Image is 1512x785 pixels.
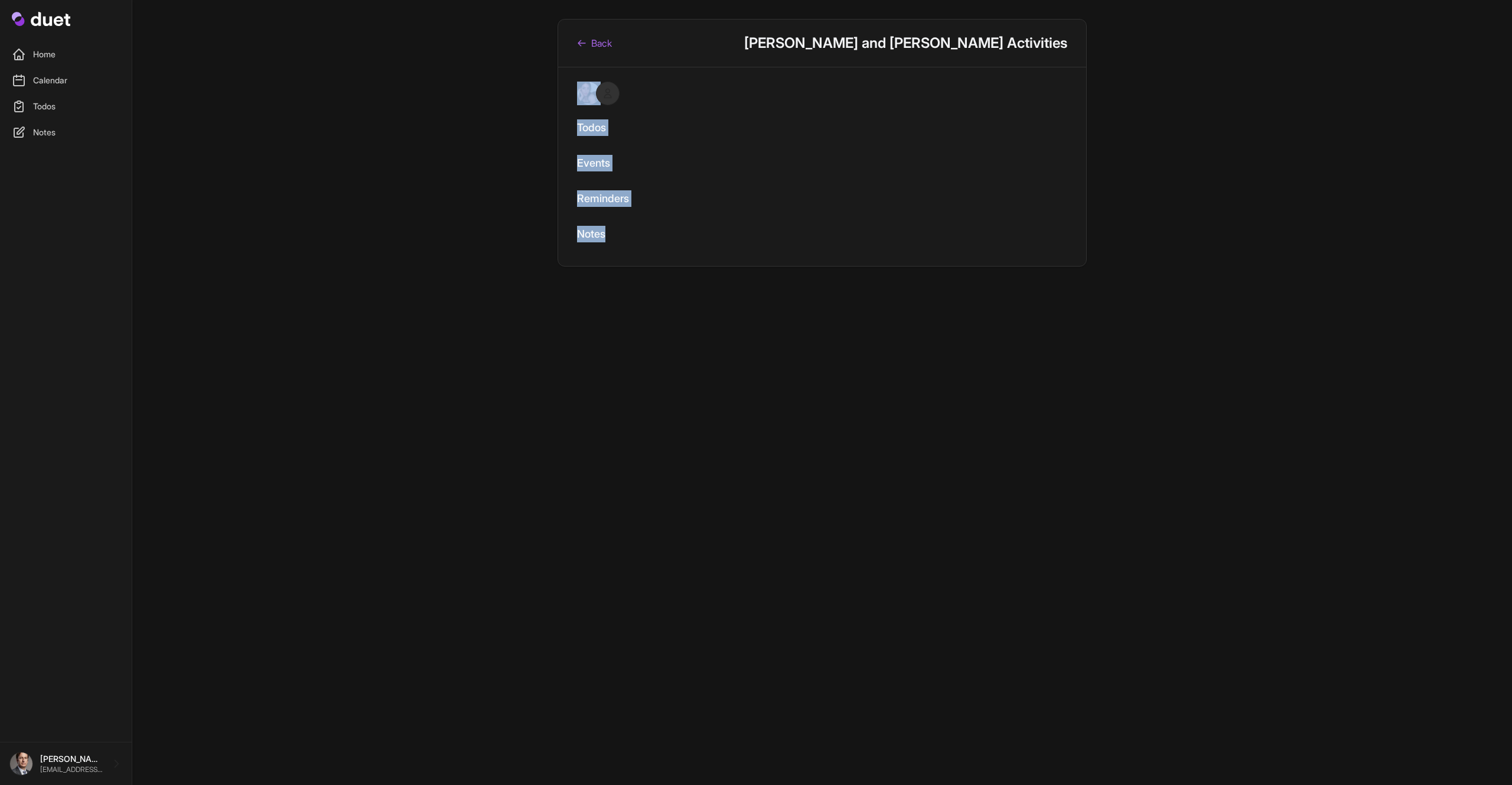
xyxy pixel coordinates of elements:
[9,752,122,776] a: [PERSON_NAME] [EMAIL_ADDRESS][DOMAIN_NAME]
[7,43,125,66] a: Home
[40,753,103,765] p: [PERSON_NAME]
[7,95,125,118] a: Todos
[744,34,1067,53] h1: [PERSON_NAME] and [PERSON_NAME] Activities
[9,752,33,776] img: Jimmy_McGill_infobox.jpg
[577,226,1067,242] h2: Notes
[577,119,1067,136] h2: Todos
[577,190,1067,207] h2: Reminders
[7,121,125,144] a: Notes
[7,69,125,92] a: Calendar
[40,765,103,774] p: [EMAIL_ADDRESS][DOMAIN_NAME]
[577,82,601,105] img: 6991e956c255715c92f44446385bd47c.jpg
[577,36,612,50] a: Back
[577,155,1067,171] h2: Events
